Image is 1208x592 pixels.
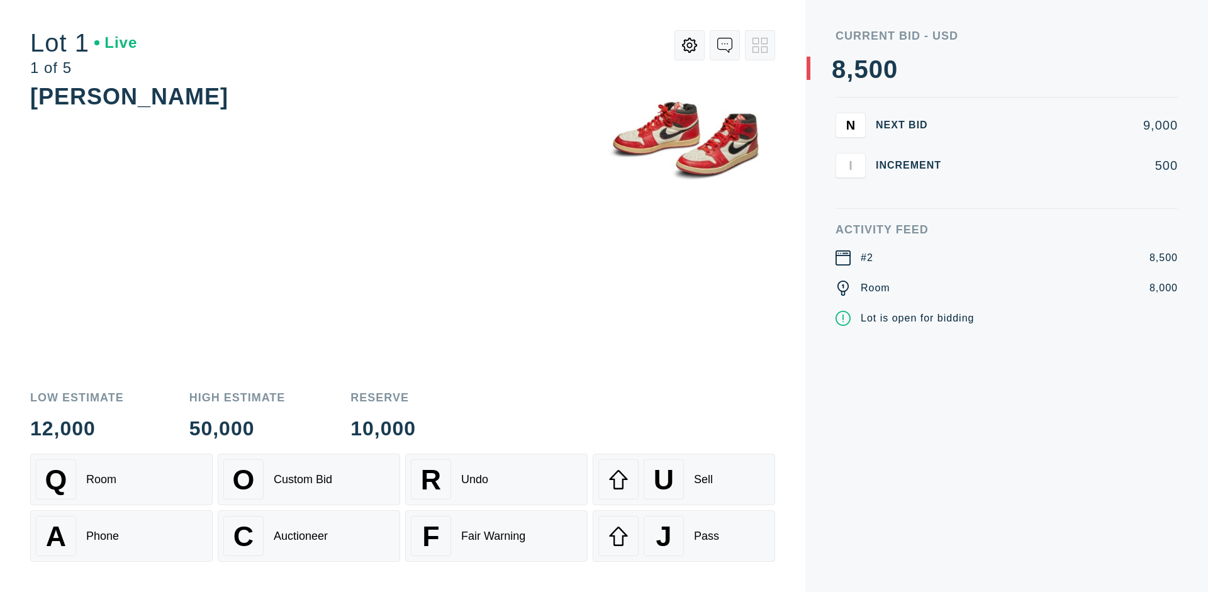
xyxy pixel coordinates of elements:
div: 8 [832,57,846,82]
button: I [836,153,866,178]
div: Room [861,281,890,296]
div: Live [94,35,137,50]
div: Reserve [350,392,416,403]
div: Increment [876,160,951,170]
div: High Estimate [189,392,286,403]
span: F [422,520,439,552]
div: Pass [694,530,719,543]
div: 8,500 [1149,250,1178,265]
div: Phone [86,530,119,543]
button: RUndo [405,454,588,505]
button: OCustom Bid [218,454,400,505]
button: N [836,113,866,138]
div: 1 of 5 [30,60,137,75]
div: Low Estimate [30,392,124,403]
div: Current Bid - USD [836,30,1178,42]
span: I [849,158,853,172]
span: C [233,520,254,552]
button: APhone [30,510,213,562]
div: Custom Bid [274,473,332,486]
div: Undo [461,473,488,486]
span: R [421,464,441,496]
div: [PERSON_NAME] [30,84,228,109]
div: Sell [694,473,713,486]
div: 5 [854,57,868,82]
div: Lot 1 [30,30,137,55]
button: FFair Warning [405,510,588,562]
div: 10,000 [350,418,416,438]
div: 8,000 [1149,281,1178,296]
span: Q [45,464,67,496]
button: USell [593,454,775,505]
div: Next Bid [876,120,951,130]
div: 9,000 [961,119,1178,131]
div: 50,000 [189,418,286,438]
div: 12,000 [30,418,124,438]
div: Activity Feed [836,224,1178,235]
span: N [846,118,855,132]
div: Auctioneer [274,530,328,543]
div: Room [86,473,116,486]
span: J [656,520,671,552]
div: #2 [861,250,873,265]
div: 500 [961,159,1178,172]
button: JPass [593,510,775,562]
span: A [46,520,66,552]
button: CAuctioneer [218,510,400,562]
span: O [233,464,255,496]
div: Lot is open for bidding [861,311,974,326]
div: Fair Warning [461,530,525,543]
div: 0 [869,57,883,82]
span: U [654,464,674,496]
div: 0 [883,57,898,82]
div: , [846,57,854,308]
button: QRoom [30,454,213,505]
